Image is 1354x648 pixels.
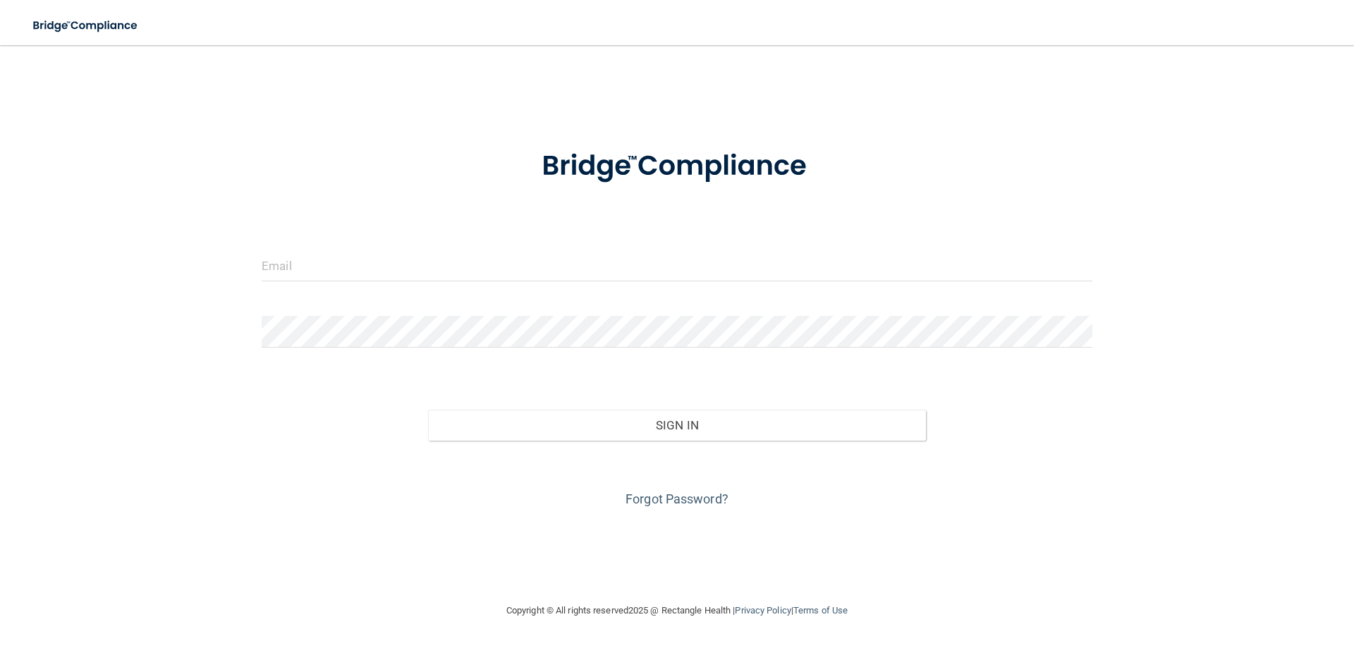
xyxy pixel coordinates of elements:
[735,605,791,616] a: Privacy Policy
[626,491,728,506] a: Forgot Password?
[428,410,927,441] button: Sign In
[21,11,151,40] img: bridge_compliance_login_screen.278c3ca4.svg
[793,605,848,616] a: Terms of Use
[513,130,841,203] img: bridge_compliance_login_screen.278c3ca4.svg
[420,588,934,633] div: Copyright © All rights reserved 2025 @ Rectangle Health | |
[262,250,1092,281] input: Email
